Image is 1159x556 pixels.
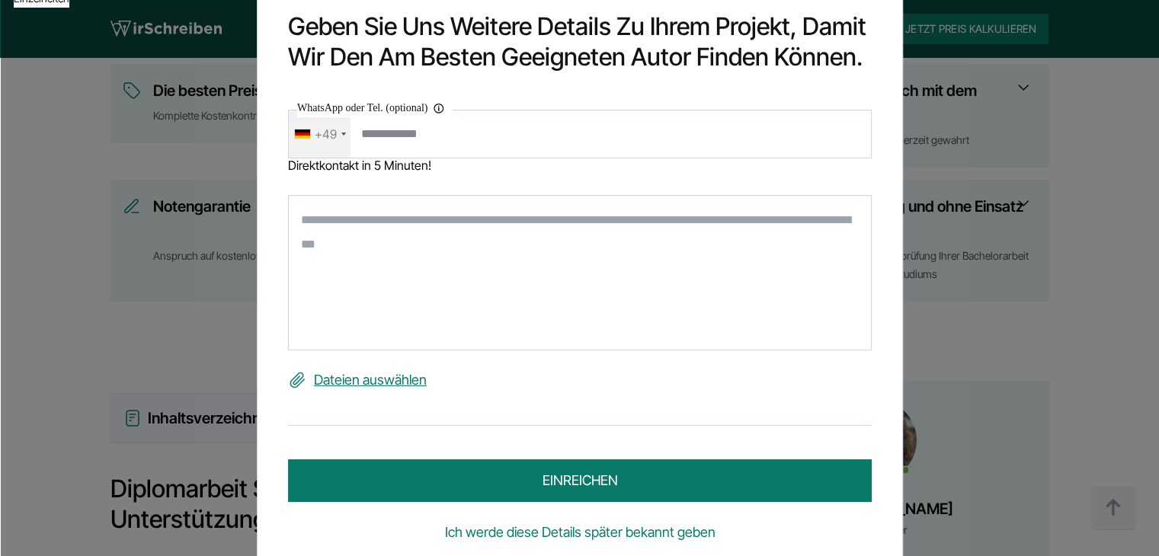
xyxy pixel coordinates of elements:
[288,158,872,172] div: Direktkontakt in 5 Minuten!
[297,99,452,117] label: WhatsApp oder Tel. (optional)
[315,122,337,146] div: +49
[288,11,872,72] h2: Geben Sie uns weitere Details zu Ihrem Projekt, damit wir den am besten geeigneten Autor finden k...
[288,459,872,502] button: einreichen
[288,520,872,545] a: Ich werde diese Details später bekannt geben
[289,110,351,158] div: Telephone country code
[288,368,872,392] label: Dateien auswählen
